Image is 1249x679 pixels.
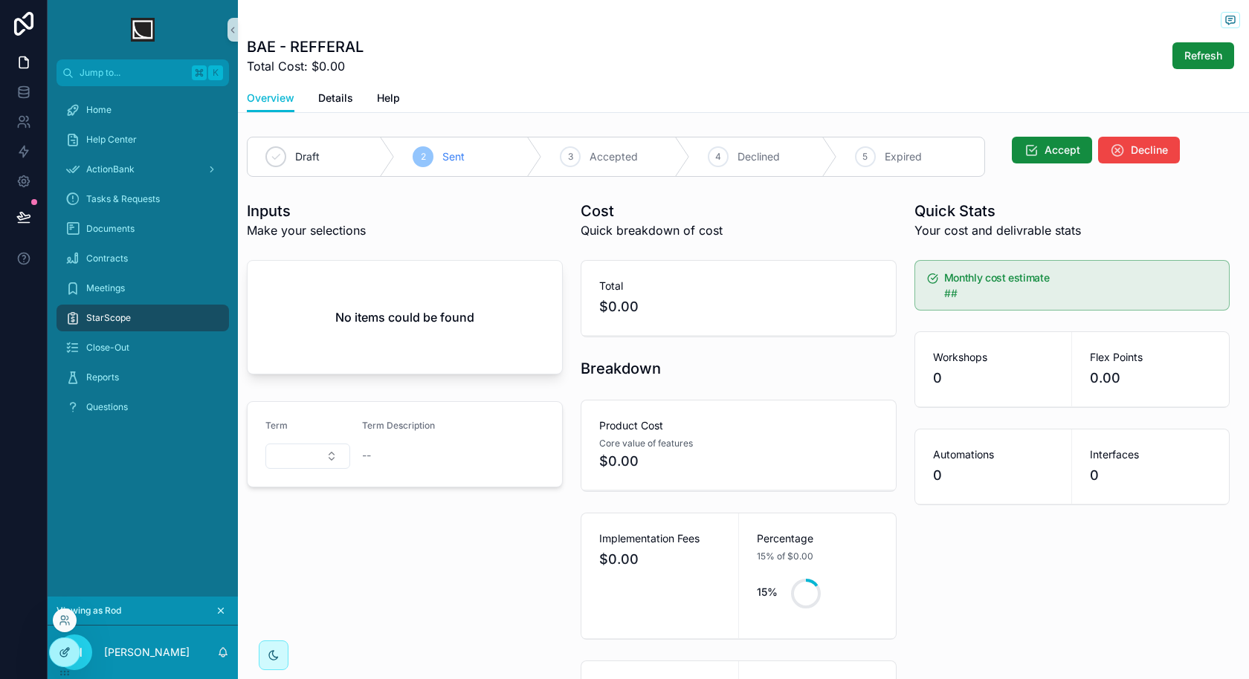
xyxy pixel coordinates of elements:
[210,67,222,79] span: K
[247,36,364,57] h1: BAE - REFFERAL
[86,312,131,324] span: StarScope
[914,201,1081,221] h1: Quick Stats
[247,201,366,221] h1: Inputs
[57,126,229,153] a: Help Center
[57,275,229,302] a: Meetings
[715,151,721,163] span: 4
[57,59,229,86] button: Jump to...K
[57,364,229,391] a: Reports
[933,350,1054,365] span: Workshops
[914,221,1081,239] span: Your cost and delivrable stats
[57,186,229,212] a: Tasks & Requests
[57,215,229,242] a: Documents
[86,371,119,383] span: Reports
[599,418,878,433] span: Product Cost
[1045,143,1080,157] span: Accept
[944,273,1218,283] h5: Monthly cost estimate
[318,91,353,105] span: Details
[590,149,638,164] span: Accepted
[57,245,229,272] a: Contracts
[86,134,137,146] span: Help Center
[738,149,780,164] span: Declined
[581,221,723,239] span: Quick breakdown of cost
[933,368,1054,389] span: 0
[568,151,573,163] span: 3
[1012,137,1092,163] button: Accept
[265,420,288,431] span: Term
[57,394,229,420] a: Questions
[581,358,661,379] h1: Breakdown
[1172,42,1234,69] button: Refresh
[1090,350,1211,365] span: Flex Points
[599,296,878,317] span: $0.00
[944,287,958,299] span: ##
[86,401,128,413] span: Questions
[757,577,778,607] div: 15%
[86,253,128,264] span: Contracts
[1184,48,1222,63] span: Refresh
[86,193,160,205] span: Tasks & Requests
[247,91,294,105] span: Overview
[599,438,693,449] span: Core value of features
[362,448,371,463] span: --
[295,149,320,164] span: Draft
[362,420,435,431] span: Term Description
[335,308,474,326] h2: No items could be found
[57,156,229,183] a: ActionBank
[581,201,723,221] h1: Cost
[80,67,186,79] span: Jump to...
[265,444,350,469] button: Select Button
[599,531,720,546] span: Implementation Fees
[599,549,720,570] span: $0.00
[86,104,112,116] span: Home
[944,286,1218,301] div: ##
[86,163,135,175] span: ActionBank
[757,531,878,546] span: Percentage
[599,279,878,293] span: Total
[885,149,922,164] span: Expired
[247,57,364,75] span: Total Cost: $0.00
[86,282,125,294] span: Meetings
[104,645,190,660] p: [PERSON_NAME]
[757,550,813,562] span: 15% of $0.00
[933,465,1054,486] span: 0
[599,451,878,472] span: $0.00
[86,223,135,235] span: Documents
[318,85,353,114] a: Details
[862,151,868,163] span: 5
[247,221,366,239] span: Make your selections
[1131,143,1168,157] span: Decline
[377,85,400,114] a: Help
[377,91,400,105] span: Help
[131,18,155,42] img: App logo
[1098,137,1180,163] button: Decline
[1090,447,1211,462] span: Interfaces
[57,605,121,617] span: Viewing as Rod
[442,149,465,164] span: Sent
[86,342,129,354] span: Close-Out
[421,151,426,163] span: 2
[57,97,229,123] a: Home
[1090,368,1211,389] span: 0.00
[247,85,294,113] a: Overview
[57,334,229,361] a: Close-Out
[933,447,1054,462] span: Automations
[1090,465,1211,486] span: 0
[57,305,229,331] a: StarScope
[48,86,238,440] div: scrollable content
